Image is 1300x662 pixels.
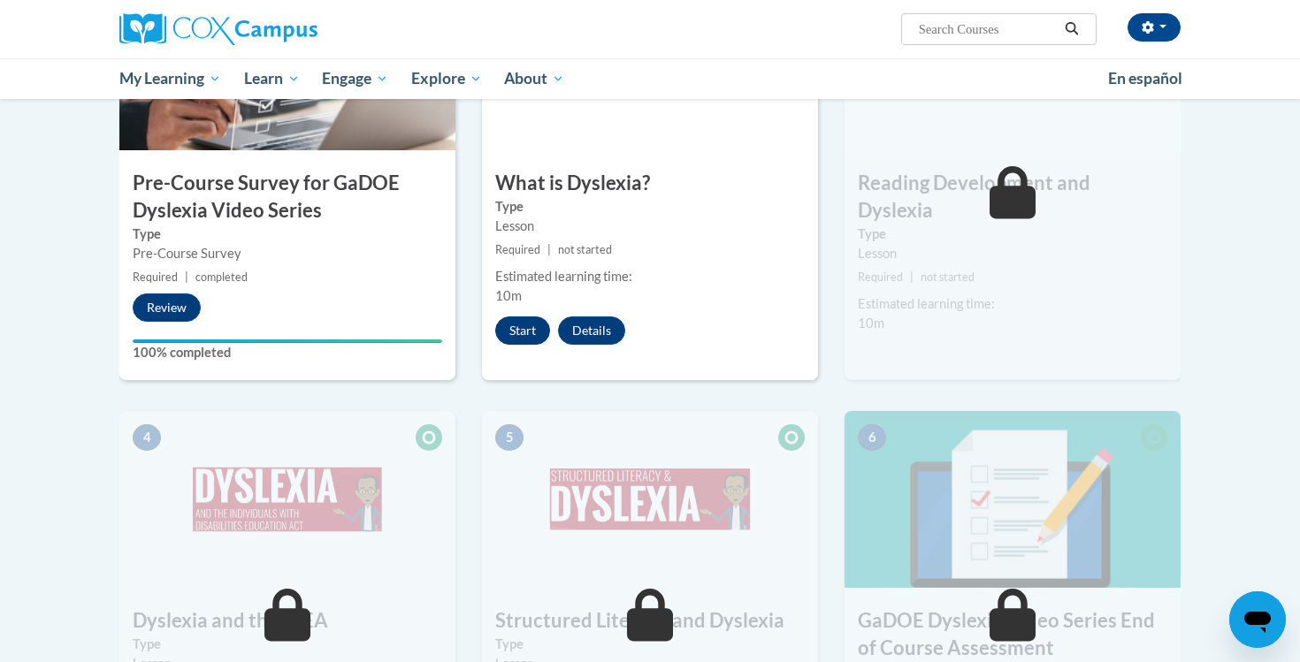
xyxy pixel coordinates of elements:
[233,58,311,99] a: Learn
[119,607,455,635] h3: Dyslexia and the IDEA
[910,270,914,284] span: |
[1128,13,1181,42] button: Account Settings
[845,170,1181,224] h3: Reading Development and Dyslexia
[558,243,612,256] span: not started
[133,635,442,654] label: Type
[495,424,524,451] span: 5
[322,68,388,89] span: Engage
[133,244,442,263] div: Pre-Course Survey
[858,424,886,451] span: 6
[195,270,248,284] span: completed
[185,270,188,284] span: |
[482,607,818,635] h3: Structured Literacy and Dyslexia
[133,293,201,322] button: Review
[482,411,818,588] img: Course Image
[1229,591,1286,648] iframe: Button to launch messaging window
[1059,19,1085,40] button: Search
[845,607,1181,662] h3: GaDOE Dyslexia Video Series End of Course Assessment
[495,316,550,345] button: Start
[921,270,975,284] span: not started
[495,635,805,654] label: Type
[119,13,317,45] img: Cox Campus
[504,68,564,89] span: About
[845,411,1181,588] img: Course Image
[858,294,1167,314] div: Estimated learning time:
[133,339,442,343] div: Your progress
[133,343,442,362] label: 100% completed
[495,217,805,236] div: Lesson
[1097,60,1194,97] a: En español
[917,19,1059,40] input: Search Courses
[133,224,442,244] label: Type
[133,270,178,284] span: Required
[119,170,455,224] h3: Pre-Course Survey for GaDOE Dyslexia Video Series
[858,316,884,331] span: 10m
[244,68,300,89] span: Learn
[495,197,805,217] label: Type
[411,68,482,89] span: Explore
[133,424,161,451] span: 4
[310,58,400,99] a: Engage
[495,267,805,286] div: Estimated learning time:
[558,316,625,345] button: Details
[93,58,1207,99] div: Main menu
[119,13,455,45] a: Cox Campus
[495,288,522,303] span: 10m
[858,270,903,284] span: Required
[1108,69,1182,88] span: En español
[400,58,493,99] a: Explore
[493,58,577,99] a: About
[858,224,1167,244] label: Type
[547,243,551,256] span: |
[119,411,455,588] img: Course Image
[495,243,540,256] span: Required
[119,68,221,89] span: My Learning
[858,244,1167,263] div: Lesson
[482,170,818,197] h3: What is Dyslexia?
[108,58,233,99] a: My Learning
